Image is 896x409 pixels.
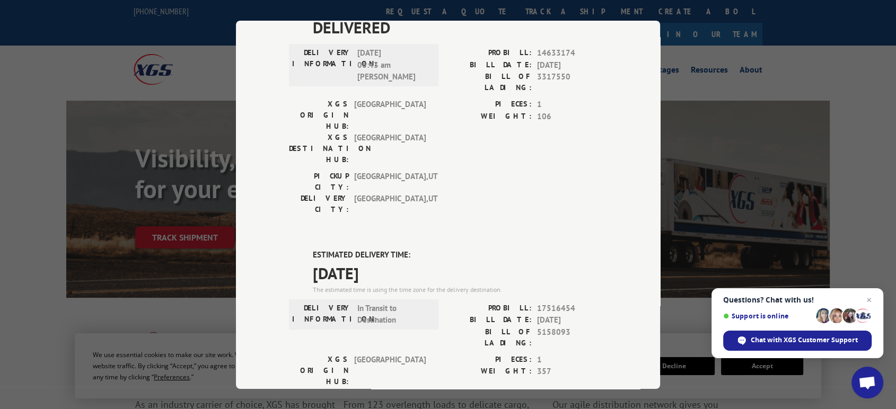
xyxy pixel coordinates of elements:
span: 1 [537,99,607,111]
span: [DATE] 06:43 am [PERSON_NAME] [357,47,429,83]
span: 1 [537,353,607,366]
label: PIECES: [448,353,532,366]
span: 5158093 [537,326,607,348]
label: DELIVERY CITY: [289,193,349,215]
label: BILL OF LADING: [448,326,532,348]
label: PIECES: [448,99,532,111]
span: [GEOGRAPHIC_DATA] [354,132,426,165]
label: BILL OF LADING: [448,71,532,93]
label: PROBILL: [448,47,532,59]
span: [GEOGRAPHIC_DATA] , UT [354,193,426,215]
label: DELIVERY INFORMATION: [292,302,352,326]
span: In Transit to Destination [357,302,429,326]
label: DELIVERY INFORMATION: [292,47,352,83]
span: [DATE] [537,59,607,71]
span: DELIVERED [313,15,607,39]
span: 17516454 [537,302,607,314]
label: XGS ORIGIN HUB: [289,99,349,132]
label: WEIGHT: [448,366,532,378]
span: 357 [537,366,607,378]
span: 14633174 [537,47,607,59]
span: [DATE] [537,314,607,326]
label: PICKUP CITY: [289,171,349,193]
a: Open chat [851,367,883,398]
div: The estimated time is using the time zone for the delivery destination. [313,284,607,294]
label: XGS ORIGIN HUB: [289,353,349,387]
span: [GEOGRAPHIC_DATA] [354,99,426,132]
span: Questions? Chat with us! [723,296,872,304]
label: BILL DATE: [448,59,532,71]
span: Chat with XGS Customer Support [751,335,858,345]
span: 106 [537,110,607,122]
label: ESTIMATED DELIVERY TIME: [313,249,607,261]
span: [GEOGRAPHIC_DATA] [354,353,426,387]
span: Chat with XGS Customer Support [723,331,872,351]
label: PROBILL: [448,302,532,314]
span: Support is online [723,312,812,320]
label: XGS DESTINATION HUB: [289,132,349,165]
span: 3317550 [537,71,607,93]
label: BILL DATE: [448,314,532,326]
span: [GEOGRAPHIC_DATA] , UT [354,171,426,193]
span: [DATE] [313,261,607,284]
label: WEIGHT: [448,110,532,122]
